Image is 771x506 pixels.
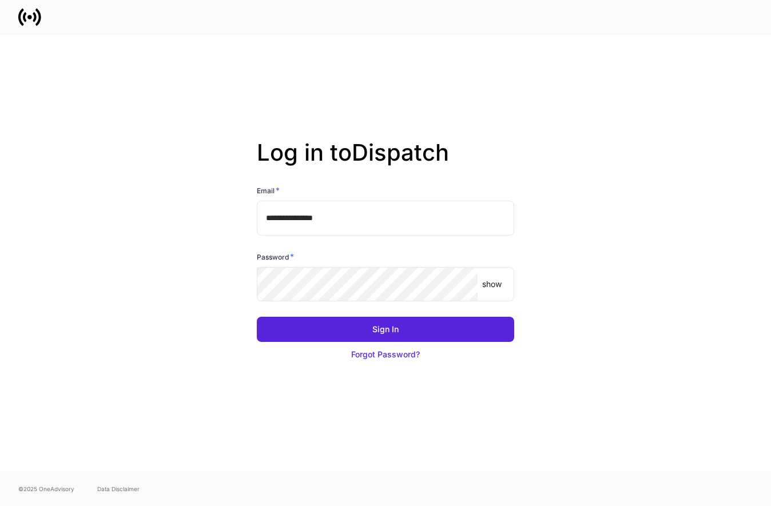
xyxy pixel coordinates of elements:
[257,342,514,367] button: Forgot Password?
[97,484,140,493] a: Data Disclaimer
[351,349,420,360] div: Forgot Password?
[372,324,399,335] div: Sign In
[482,278,502,290] p: show
[257,185,280,196] h6: Email
[18,484,74,493] span: © 2025 OneAdvisory
[257,139,514,185] h2: Log in to Dispatch
[257,317,514,342] button: Sign In
[257,251,294,262] h6: Password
